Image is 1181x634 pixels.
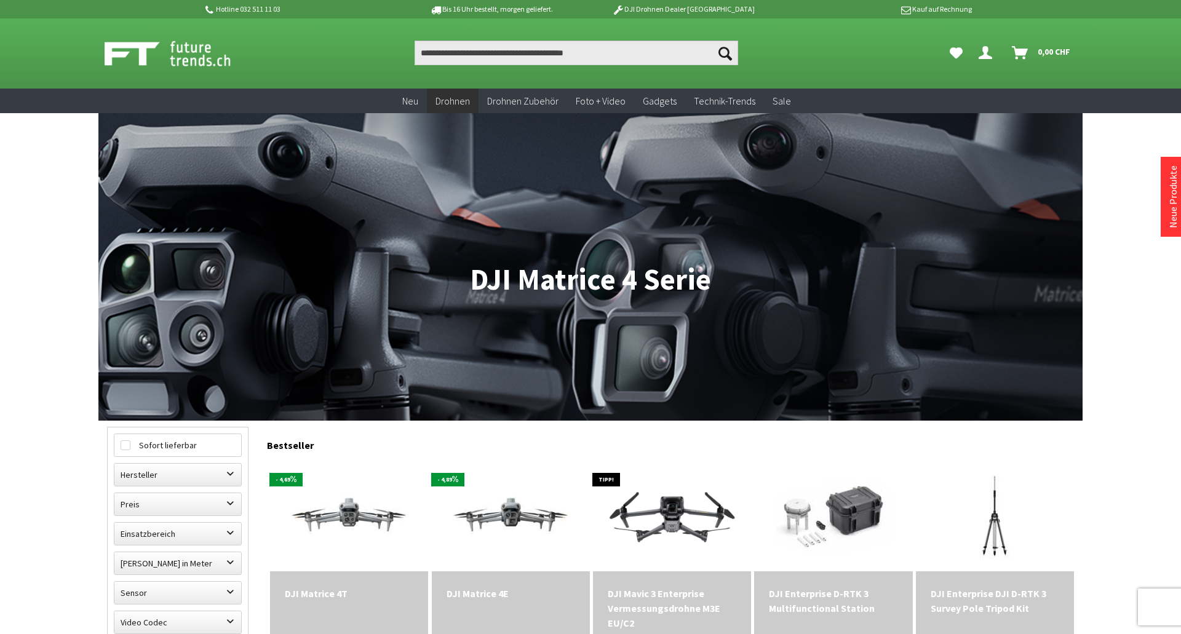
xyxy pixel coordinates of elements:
a: DJI Matrice 4E 3.985,00 CHF In den Warenkorb [447,586,575,601]
span: Neu [402,95,418,107]
a: Sale [764,89,800,114]
p: Kauf auf Rechnung [779,2,971,17]
div: DJI Enterprise D-RTK 3 Multifunctional Station [769,586,897,616]
a: Neue Produkte [1167,165,1179,228]
p: Bis 16 Uhr bestellt, morgen geliefert. [395,2,587,17]
a: Dein Konto [974,41,1002,65]
span: Technik-Trends [694,95,755,107]
label: Sensor [114,582,241,604]
h1: DJI Matrice 4 Serie [107,264,1074,295]
div: DJI Matrice 4E [447,586,575,601]
span: Gadgets [643,95,677,107]
div: DJI Matrice 4T [285,586,413,601]
a: Foto + Video [567,89,634,114]
div: Bestseller [267,427,1074,458]
label: Sofort lieferbar [114,434,241,456]
p: DJI Drohnen Dealer [GEOGRAPHIC_DATA] [587,2,779,17]
a: Neu [394,89,427,114]
a: DJI Enterprise DJI D-RTK 3 Survey Pole Tripod Kit 411,00 CHF In den Warenkorb [931,586,1059,616]
img: DJI Mavic 3E [593,471,751,560]
label: Preis [114,493,241,515]
a: DJI Enterprise D-RTK 3 Multifunctional Station 1.643,00 CHF In den Warenkorb [769,586,897,616]
span: Drohnen Zubehör [487,95,559,107]
a: Warenkorb [1007,41,1076,65]
a: DJI Matrice 4T 6.090,00 CHF In den Warenkorb [285,586,413,601]
a: DJI Mavic 3 Enterprise Vermessungsdrohne M3E EU/C2 3.149,00 CHF In den Warenkorb [608,586,736,630]
label: Hersteller [114,464,241,486]
a: Drohnen [427,89,479,114]
a: Drohnen Zubehör [479,89,567,114]
label: Einsatzbereich [114,523,241,545]
a: Technik-Trends [685,89,764,114]
p: Hotline 032 511 11 03 [203,2,395,17]
img: DJI Matrice 4T [270,471,428,560]
input: Produkt, Marke, Kategorie, EAN, Artikelnummer… [415,41,738,65]
img: DJI Enterprise D-RTK 3 Multifunctional Station [760,461,907,571]
div: DJI Mavic 3 Enterprise Vermessungsdrohne M3E EU/C2 [608,586,736,630]
label: Maximale Flughöhe in Meter [114,552,241,574]
span: Drohnen [435,95,470,107]
a: Meine Favoriten [944,41,969,65]
img: DJI Enterprise DJI D-RTK 3 Survey Pole Tripod Kit [921,461,1068,571]
label: Video Codec [114,611,241,633]
span: Sale [773,95,791,107]
img: DJI Matrice 4E [432,471,590,560]
span: 0,00 CHF [1038,42,1070,61]
div: DJI Enterprise DJI D-RTK 3 Survey Pole Tripod Kit [931,586,1059,616]
a: Gadgets [634,89,685,114]
img: Shop Futuretrends - zur Startseite wechseln [105,38,258,69]
span: Foto + Video [576,95,626,107]
button: Suchen [712,41,738,65]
